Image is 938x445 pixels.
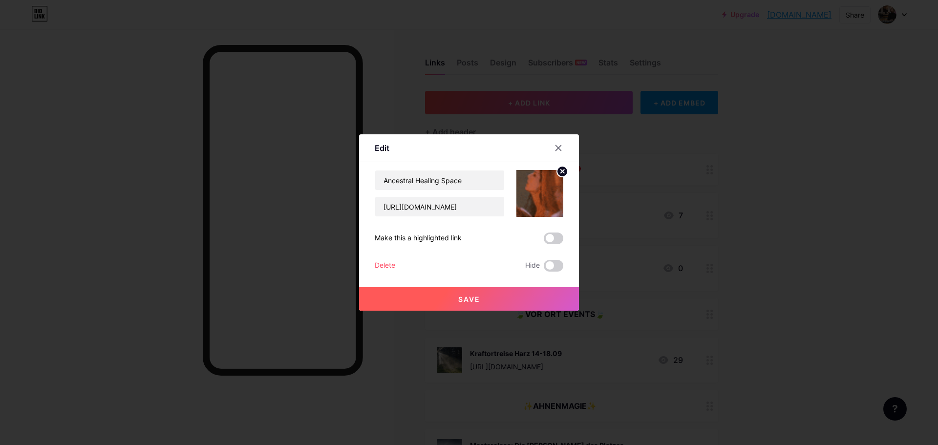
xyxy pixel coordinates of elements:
input: Title [375,170,504,190]
span: Save [458,295,480,303]
input: URL [375,197,504,216]
span: Hide [525,260,540,272]
div: Delete [375,260,395,272]
button: Save [359,287,579,311]
img: link_thumbnail [516,170,563,217]
div: Edit [375,142,389,154]
div: Make this a highlighted link [375,233,462,244]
